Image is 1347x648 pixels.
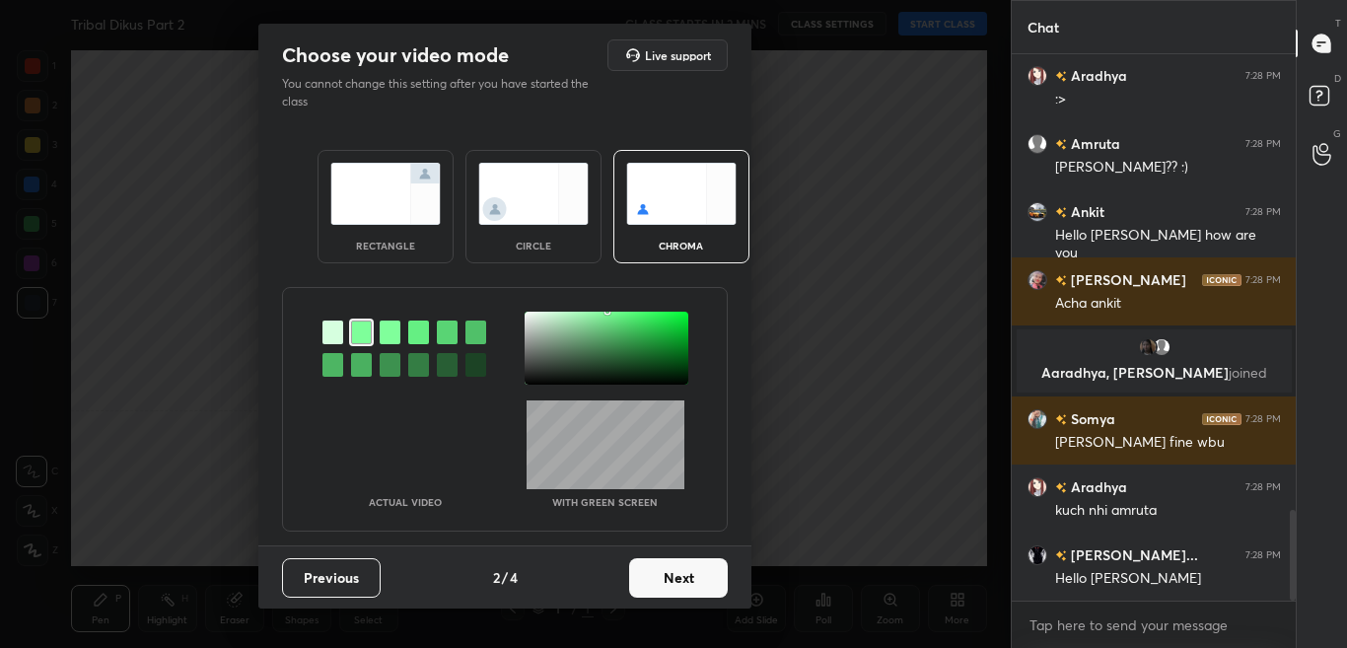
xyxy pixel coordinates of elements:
[1055,139,1067,150] img: no-rating-badge.077c3623.svg
[1067,133,1120,154] h6: Amruta
[1012,1,1075,53] p: Chat
[552,497,658,507] p: With green screen
[1245,70,1281,82] div: 7:28 PM
[629,558,728,598] button: Next
[1028,134,1047,154] img: default.png
[1229,363,1267,382] span: joined
[1151,337,1170,357] img: default.png
[1245,206,1281,218] div: 7:28 PM
[642,241,721,251] div: chroma
[1028,409,1047,429] img: 4a9469563f9240308a5e510b72ea3142.jpg
[494,241,573,251] div: circle
[1202,413,1241,425] img: iconic-dark.1390631f.png
[1028,477,1047,497] img: ccebc8e4734d4c28a2be21ea33e35f8e.jpg
[645,49,711,61] h5: Live support
[478,163,589,225] img: circleScreenIcon.acc0effb.svg
[1335,16,1341,31] p: T
[1028,270,1047,290] img: 8bb706a051e245f2a4951d1c51af6f2d.jpg
[1245,413,1281,425] div: 7:28 PM
[1055,275,1067,286] img: no-rating-badge.077c3623.svg
[330,163,441,225] img: normalScreenIcon.ae25ed63.svg
[1245,274,1281,286] div: 7:28 PM
[282,558,381,598] button: Previous
[1055,158,1281,178] div: [PERSON_NAME]?? :)
[1055,550,1067,561] img: no-rating-badge.077c3623.svg
[1028,365,1280,381] p: Aaradhya, [PERSON_NAME]
[1067,476,1127,497] h6: Aradhya
[282,42,509,68] h2: Choose your video mode
[1245,481,1281,493] div: 7:28 PM
[1137,337,1157,357] img: 47bf449e538844dbafc2cd9f797984de.jpg
[1028,202,1047,222] img: 6a8a3ceb567d491cab2b02c83c9830a4.jpg
[1055,433,1281,453] div: [PERSON_NAME] fine wbu
[1245,549,1281,561] div: 7:28 PM
[1067,408,1115,429] h6: Somya
[1028,66,1047,86] img: ccebc8e4734d4c28a2be21ea33e35f8e.jpg
[1028,545,1047,565] img: 160b80f19e714930bc40b0a61aaba339.jpg
[1067,269,1186,290] h6: [PERSON_NAME]
[1055,501,1281,521] div: kuch nhi amruta
[1055,90,1281,109] div: :>
[1055,569,1281,589] div: Hello [PERSON_NAME]
[346,241,425,251] div: rectangle
[1202,274,1241,286] img: iconic-dark.1390631f.png
[510,567,518,588] h4: 4
[1333,126,1341,141] p: G
[493,567,500,588] h4: 2
[282,75,602,110] p: You cannot change this setting after you have started the class
[1055,482,1067,493] img: no-rating-badge.077c3623.svg
[1012,54,1297,601] div: grid
[502,567,508,588] h4: /
[369,497,442,507] p: Actual Video
[1334,71,1341,86] p: D
[1055,207,1067,218] img: no-rating-badge.077c3623.svg
[1067,65,1127,86] h6: Aradhya
[1067,544,1198,565] h6: [PERSON_NAME]...
[1055,414,1067,425] img: no-rating-badge.077c3623.svg
[1055,71,1067,82] img: no-rating-badge.077c3623.svg
[1055,294,1281,314] div: Acha ankit
[1245,138,1281,150] div: 7:28 PM
[1067,201,1104,222] h6: Ankit
[1055,226,1281,263] div: Hello [PERSON_NAME] how are you
[626,163,737,225] img: chromaScreenIcon.c19ab0a0.svg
